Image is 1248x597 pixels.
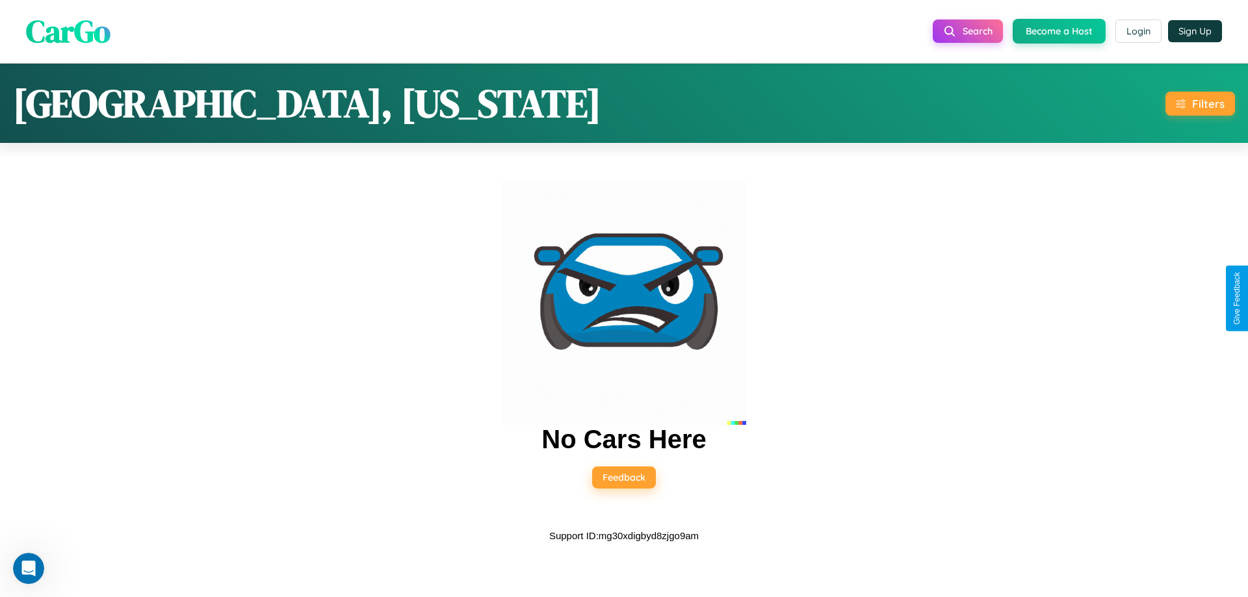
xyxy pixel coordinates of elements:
button: Feedback [592,466,656,489]
div: Give Feedback [1232,272,1241,325]
span: CarGo [26,10,110,53]
button: Sign Up [1168,20,1222,42]
button: Filters [1165,92,1235,116]
button: Search [933,19,1003,43]
button: Become a Host [1013,19,1106,44]
button: Login [1115,19,1162,43]
div: Filters [1192,97,1225,110]
iframe: Intercom live chat [13,553,44,584]
p: Support ID: mg30xdigbyd8zjgo9am [549,527,699,544]
img: car [502,181,746,425]
span: Search [963,25,993,37]
h1: [GEOGRAPHIC_DATA], [US_STATE] [13,77,601,130]
h2: No Cars Here [541,425,706,454]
